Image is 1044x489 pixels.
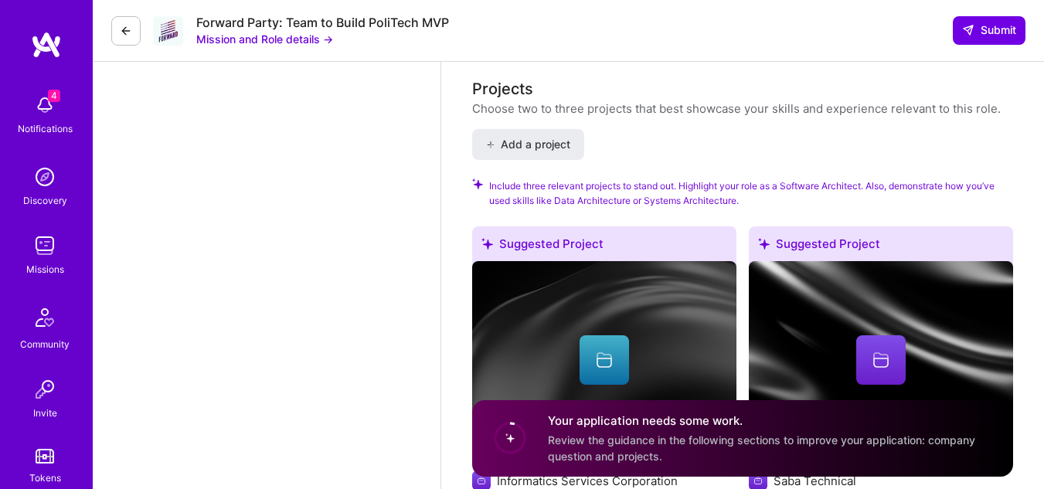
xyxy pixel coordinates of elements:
[953,16,1025,44] button: Submit
[548,433,975,463] span: Review the guidance in the following sections to improve your application: company question and p...
[33,405,57,421] div: Invite
[774,473,856,489] div: Saba Technical
[29,161,60,192] img: discovery
[472,129,584,160] button: Add a project
[153,15,184,46] img: Company Logo
[29,230,60,261] img: teamwork
[962,24,974,36] i: icon SendLight
[472,178,483,189] i: Check
[497,473,678,489] div: Informatics Services Corporation
[962,22,1016,38] span: Submit
[481,238,493,250] i: icon SuggestedTeams
[472,77,533,100] div: Projects
[26,261,64,277] div: Missions
[486,137,570,152] span: Add a project
[18,121,73,137] div: Notifications
[749,226,1013,267] div: Suggested Project
[29,90,60,121] img: bell
[48,90,60,102] span: 4
[20,336,70,352] div: Community
[489,178,1013,208] span: Include three relevant projects to stand out. Highlight your role as a Software Architect. Also, ...
[758,238,770,250] i: icon SuggestedTeams
[120,25,132,37] i: icon LeftArrowDark
[29,374,60,405] img: Invite
[548,413,995,429] h4: Your application needs some work.
[196,31,333,47] button: Mission and Role details →
[29,470,61,486] div: Tokens
[36,449,54,464] img: tokens
[472,226,736,267] div: Suggested Project
[23,192,67,209] div: Discovery
[486,141,495,149] i: icon PlusBlack
[749,261,1013,460] img: cover
[196,15,449,31] div: Forward Party: Team to Build PoliTech MVP
[472,100,1001,117] div: Choose two to three projects that best showcase your skills and experience relevant to this role.
[31,31,62,59] img: logo
[26,299,63,336] img: Community
[472,261,736,460] img: cover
